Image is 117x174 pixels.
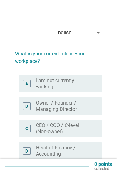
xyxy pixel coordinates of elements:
[94,162,112,167] p: 0 points
[25,125,28,132] div: C
[15,44,102,65] h2: What is your current role in your workplace?
[95,29,102,36] i: arrow_drop_down
[94,167,112,171] p: collected
[36,145,92,157] label: Head of Finance / Accounting
[25,103,28,109] div: B
[55,30,71,35] div: English
[25,80,28,87] div: A
[36,122,92,135] label: CEO / COO / C-level (Non-owner)
[36,100,92,112] label: Owner / Founder / Managing Director
[25,148,28,154] div: D
[36,78,92,90] label: I am not currently working.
